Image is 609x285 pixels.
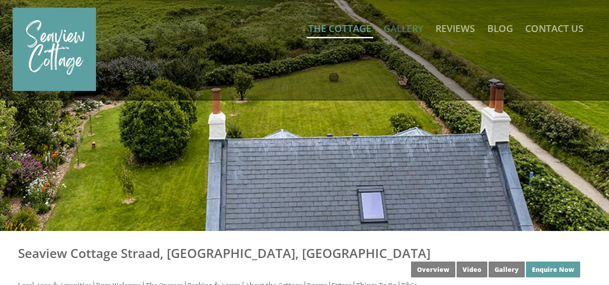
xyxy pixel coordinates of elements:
a: Overview [411,262,455,277]
a: Video [457,262,487,277]
a: Gallery [384,22,423,35]
a: Blog [487,22,513,35]
a: The Cottage [308,22,371,35]
a: Reviews [435,22,475,35]
a: Contact Us [525,22,584,35]
a: Gallery [489,262,525,277]
a: Enquire Now [526,262,580,277]
a: Seaview Cottage Straad, [GEOGRAPHIC_DATA], [GEOGRAPHIC_DATA] [18,244,430,262]
img: Seaview Cottage [13,8,96,91]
